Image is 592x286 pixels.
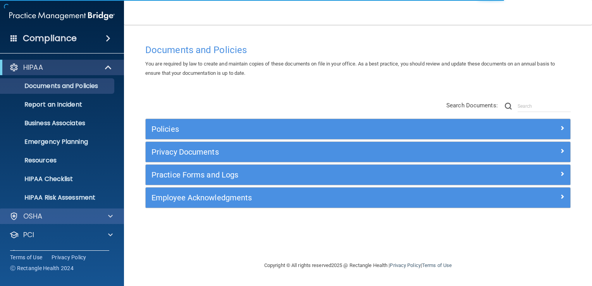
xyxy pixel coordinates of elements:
[151,148,458,156] h5: Privacy Documents
[151,123,564,135] a: Policies
[23,63,43,72] p: HIPAA
[10,253,42,261] a: Terms of Use
[23,212,43,221] p: OSHA
[5,157,111,164] p: Resources
[5,101,111,109] p: Report an Incident
[5,138,111,146] p: Emergency Planning
[9,230,113,239] a: PCI
[10,264,74,272] span: Ⓒ Rectangle Health 2024
[217,253,499,278] div: Copyright © All rights reserved 2025 @ Rectangle Health | |
[505,103,512,110] img: ic-search.3b580494.png
[151,193,458,202] h5: Employee Acknowledgments
[23,33,77,44] h4: Compliance
[9,63,112,72] a: HIPAA
[151,191,564,204] a: Employee Acknowledgments
[145,45,571,55] h4: Documents and Policies
[5,194,111,202] p: HIPAA Risk Assessment
[52,253,86,261] a: Privacy Policy
[9,212,113,221] a: OSHA
[5,82,111,90] p: Documents and Policies
[151,125,458,133] h5: Policies
[151,169,564,181] a: Practice Forms and Logs
[151,171,458,179] h5: Practice Forms and Logs
[518,100,571,112] input: Search
[23,249,96,258] p: OfficeSafe University
[9,249,113,258] a: OfficeSafe University
[390,262,420,268] a: Privacy Policy
[151,146,564,158] a: Privacy Documents
[145,61,555,76] span: You are required by law to create and maintain copies of these documents on file in your office. ...
[446,102,498,109] span: Search Documents:
[23,230,34,239] p: PCI
[422,262,452,268] a: Terms of Use
[9,8,115,24] img: PMB logo
[5,175,111,183] p: HIPAA Checklist
[5,119,111,127] p: Business Associates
